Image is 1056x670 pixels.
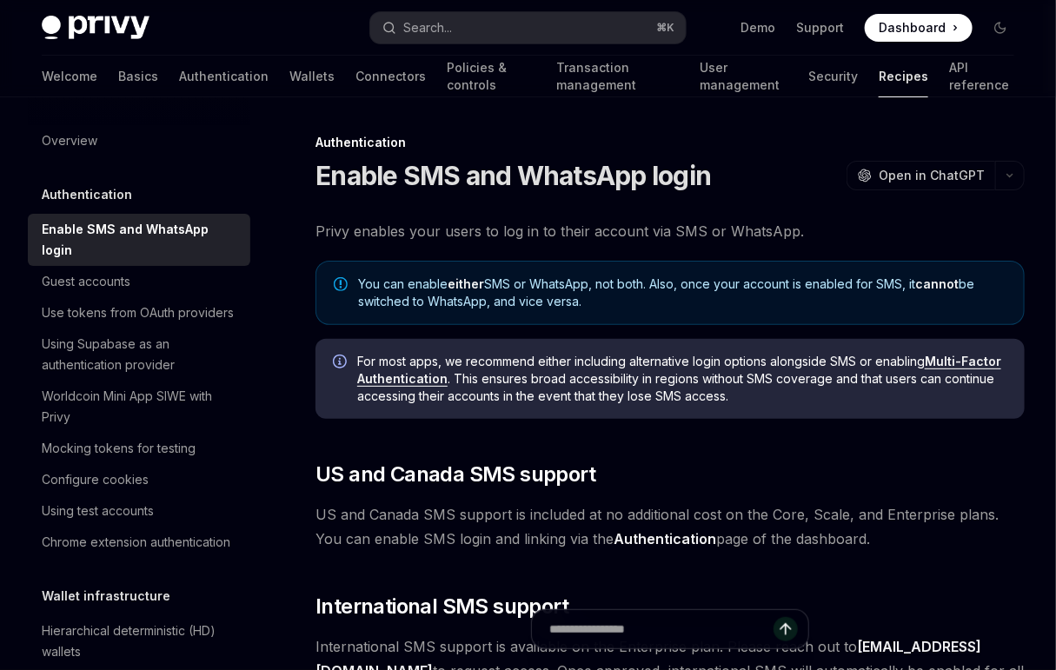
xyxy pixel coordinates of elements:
a: Wallets [289,56,335,97]
a: Support [796,19,844,36]
a: API reference [949,56,1014,97]
a: User management [701,56,788,97]
a: Transaction management [556,56,680,97]
a: Dashboard [865,14,973,42]
div: Overview [42,130,97,151]
strong: either [448,276,484,291]
button: Send message [774,617,798,641]
div: Configure cookies [42,469,149,490]
span: For most apps, we recommend either including alternative login options alongside SMS or enabling ... [357,353,1007,405]
span: US and Canada SMS support is included at no additional cost on the Core, Scale, and Enterprise pl... [315,502,1025,551]
h5: Wallet infrastructure [42,586,170,607]
a: Use tokens from OAuth providers [28,297,250,328]
span: You can enable SMS or WhatsApp, not both. Also, once your account is enabled for SMS, it be switc... [358,275,1006,310]
span: Dashboard [879,19,946,36]
div: Guest accounts [42,271,130,292]
a: Recipes [879,56,928,97]
div: Chrome extension authentication [42,532,230,553]
div: Using test accounts [42,501,154,521]
button: Open search [370,12,685,43]
div: Search... [403,17,452,38]
a: Mocking tokens for testing [28,433,250,464]
div: Hierarchical deterministic (HD) wallets [42,620,240,662]
a: Configure cookies [28,464,250,495]
div: Using Supabase as an authentication provider [42,334,240,375]
a: Enable SMS and WhatsApp login [28,214,250,266]
a: Worldcoin Mini App SIWE with Privy [28,381,250,433]
span: International SMS support [315,593,568,620]
strong: cannot [915,276,959,291]
a: Security [808,56,858,97]
a: Using Supabase as an authentication provider [28,328,250,381]
span: ⌘ K [657,21,675,35]
svg: Info [333,355,350,372]
button: Open in ChatGPT [847,161,995,190]
a: Chrome extension authentication [28,527,250,558]
span: Open in ChatGPT [879,167,985,184]
input: Ask a question... [549,610,774,648]
a: Welcome [42,56,97,97]
div: Authentication [315,134,1025,151]
a: Policies & controls [447,56,535,97]
button: Toggle dark mode [986,14,1014,42]
span: US and Canada SMS support [315,461,595,488]
strong: Authentication [614,530,716,547]
a: Connectors [355,56,426,97]
a: Demo [741,19,775,36]
div: Worldcoin Mini App SIWE with Privy [42,386,240,428]
a: Guest accounts [28,266,250,297]
div: Mocking tokens for testing [42,438,196,459]
img: dark logo [42,16,149,40]
a: Using test accounts [28,495,250,527]
a: Authentication [179,56,269,97]
a: Overview [28,125,250,156]
a: Hierarchical deterministic (HD) wallets [28,615,250,667]
div: Enable SMS and WhatsApp login [42,219,240,261]
a: Basics [118,56,158,97]
span: Privy enables your users to log in to their account via SMS or WhatsApp. [315,219,1025,243]
h5: Authentication [42,184,132,205]
div: Use tokens from OAuth providers [42,302,234,323]
svg: Note [334,277,348,291]
h1: Enable SMS and WhatsApp login [315,160,711,191]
